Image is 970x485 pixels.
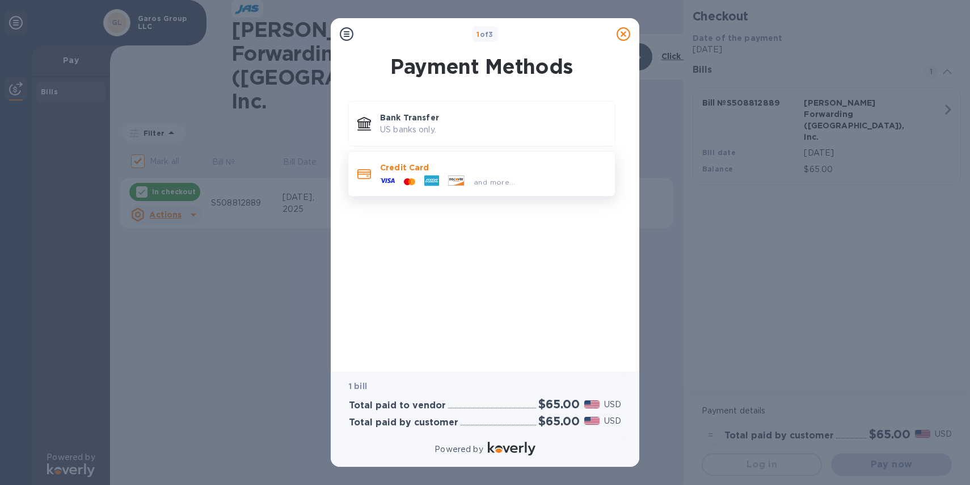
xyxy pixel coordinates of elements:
[604,399,621,411] p: USD
[584,400,600,408] img: USD
[604,415,621,427] p: USD
[380,112,606,123] p: Bank Transfer
[476,30,494,39] b: of 3
[584,417,600,425] img: USD
[476,30,479,39] span: 1
[474,178,515,186] span: and more...
[380,124,606,136] p: US banks only.
[349,382,367,391] b: 1 bill
[435,444,483,455] p: Powered by
[349,400,446,411] h3: Total paid to vendor
[345,55,618,78] h1: Payment Methods
[349,417,458,428] h3: Total paid by customer
[488,442,535,455] img: Logo
[380,162,606,173] p: Credit Card
[538,414,580,428] h2: $65.00
[538,397,580,411] h2: $65.00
